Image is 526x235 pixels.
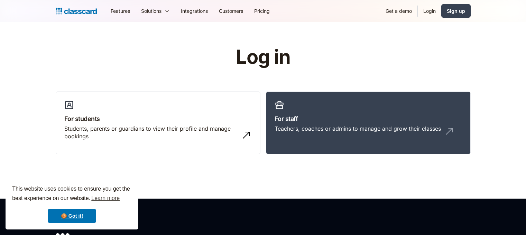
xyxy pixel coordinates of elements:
a: Pricing [249,3,275,19]
a: For staffTeachers, coaches or admins to manage and grow their classes [266,92,471,155]
a: dismiss cookie message [48,209,96,223]
a: Customers [213,3,249,19]
div: cookieconsent [6,178,138,229]
div: Teachers, coaches or admins to manage and grow their classes [275,125,441,132]
a: home [56,6,97,16]
a: Features [105,3,136,19]
a: Get a demo [380,3,417,19]
a: Login [418,3,441,19]
a: learn more about cookies [90,193,121,203]
h3: For students [64,114,252,123]
h1: Log in [153,46,373,68]
div: Students, parents or guardians to view their profile and manage bookings [64,125,238,140]
a: Sign up [441,4,471,18]
div: Solutions [136,3,175,19]
h3: For staff [275,114,462,123]
div: Sign up [447,7,465,15]
span: This website uses cookies to ensure you get the best experience on our website. [12,185,132,203]
a: For studentsStudents, parents or guardians to view their profile and manage bookings [56,92,260,155]
div: Solutions [141,7,162,15]
a: Integrations [175,3,213,19]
